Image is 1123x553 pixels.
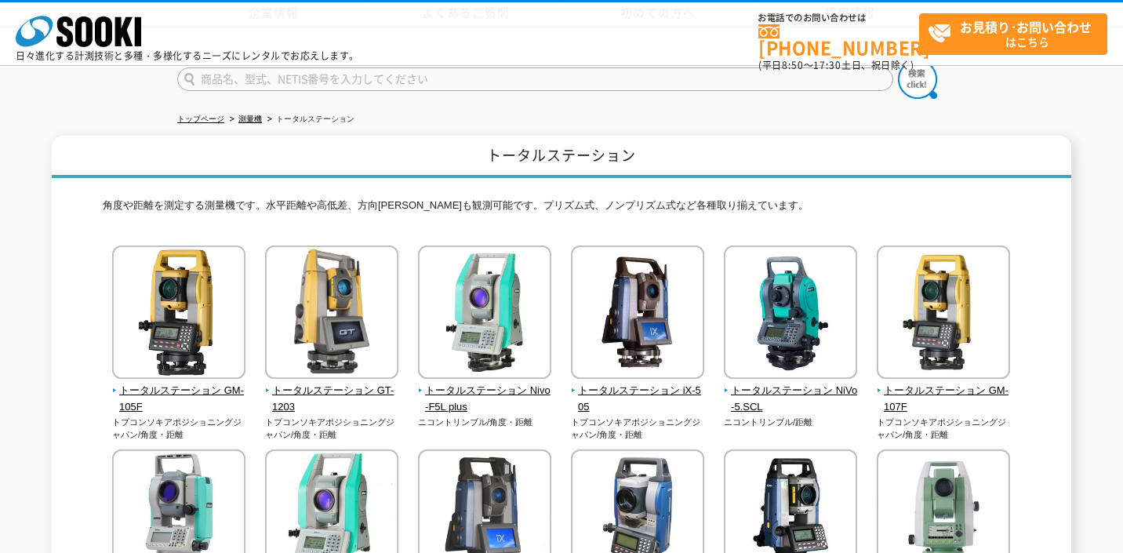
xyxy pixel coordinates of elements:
[898,60,937,99] img: btn_search.png
[52,136,1071,179] h1: トータルステーション
[877,383,1011,416] span: トータルステーション GM-107F
[265,383,399,416] span: トータルステーション GT-1203
[724,416,858,429] p: ニコントリンブル/距離
[724,246,857,383] img: トータルステーション NiVo-5.SCL
[724,368,858,415] a: トータルステーション NiVo-5.SCL
[418,246,551,383] img: トータルステーション Nivo-F5L plus
[571,416,705,442] p: トプコンソキアポジショニングジャパン/角度・距離
[238,115,262,123] a: 測量機
[265,416,399,442] p: トプコンソキアポジショニングジャパン/角度・距離
[571,383,705,416] span: トータルステーション iX-505
[782,58,804,72] span: 8:50
[877,368,1011,415] a: トータルステーション GM-107F
[571,246,704,383] img: トータルステーション iX-505
[418,416,552,429] p: ニコントリンブル/角度・距離
[813,58,841,72] span: 17:30
[418,383,552,416] span: トータルステーション Nivo-F5L plus
[877,246,1010,383] img: トータルステーション GM-107F
[112,246,245,383] img: トータルステーション GM-105F
[264,111,354,128] li: トータルステーション
[265,368,399,415] a: トータルステーション GT-1203
[265,246,398,383] img: トータルステーション GT-1203
[418,368,552,415] a: トータルステーション Nivo-F5L plus
[960,17,1092,36] strong: お見積り･お問い合わせ
[112,416,246,442] p: トプコンソキアポジショニングジャパン/角度・距離
[928,14,1107,53] span: はこちら
[177,67,893,91] input: 商品名、型式、NETIS番号を入力してください
[758,13,919,23] span: お電話でのお問い合わせは
[112,368,246,415] a: トータルステーション GM-105F
[758,24,919,56] a: [PHONE_NUMBER]
[724,383,858,416] span: トータルステーション NiVo-5.SCL
[758,58,914,72] span: (平日 ～ 土日、祝日除く)
[571,368,705,415] a: トータルステーション iX-505
[103,198,1020,222] p: 角度や距離を測定する測量機です。水平距離や高低差、方向[PERSON_NAME]も観測可能です。プリズム式、ノンプリズム式など各種取り揃えています。
[919,13,1107,55] a: お見積り･お問い合わせはこちら
[16,51,359,60] p: 日々進化する計測技術と多種・多様化するニーズにレンタルでお応えします。
[877,416,1011,442] p: トプコンソキアポジショニングジャパン/角度・距離
[112,383,246,416] span: トータルステーション GM-105F
[177,115,224,123] a: トップページ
